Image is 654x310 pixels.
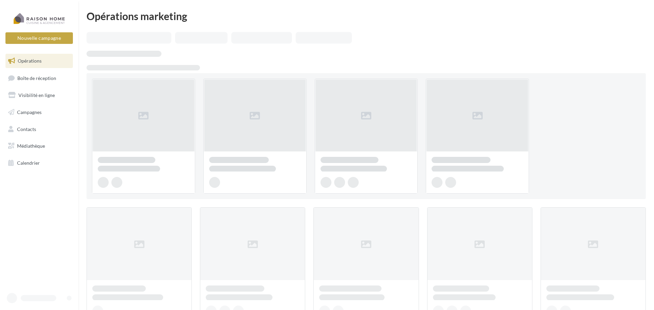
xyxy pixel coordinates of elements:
span: Campagnes [17,109,42,115]
div: Opérations marketing [87,11,646,21]
a: Opérations [4,54,74,68]
span: Contacts [17,126,36,132]
span: Visibilité en ligne [18,92,55,98]
span: Médiathèque [17,143,45,149]
a: Visibilité en ligne [4,88,74,102]
a: Boîte de réception [4,71,74,85]
button: Nouvelle campagne [5,32,73,44]
a: Campagnes [4,105,74,119]
a: Contacts [4,122,74,136]
span: Opérations [18,58,42,64]
a: Médiathèque [4,139,74,153]
span: Boîte de réception [17,75,56,81]
span: Calendrier [17,160,40,166]
a: Calendrier [4,156,74,170]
